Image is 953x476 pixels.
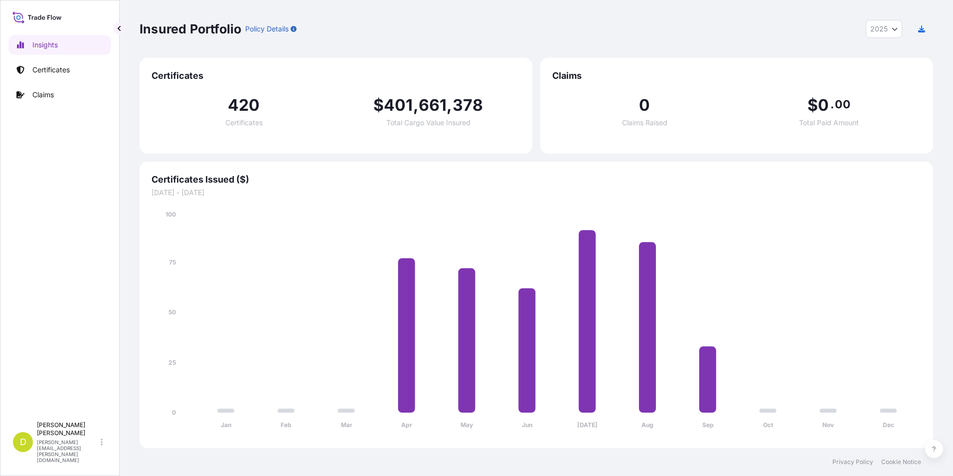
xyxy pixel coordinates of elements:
[386,119,471,126] span: Total Cargo Value Insured
[822,421,834,429] tspan: Nov
[169,258,176,266] tspan: 75
[702,421,714,429] tspan: Sep
[20,437,26,447] span: D
[413,97,419,113] span: ,
[140,21,241,37] p: Insured Portfolio
[341,421,352,429] tspan: Mar
[221,421,231,429] tspan: Jan
[168,359,176,366] tspan: 25
[830,100,834,108] span: .
[552,70,921,82] span: Claims
[168,308,176,316] tspan: 50
[622,119,667,126] span: Claims Raised
[522,421,532,429] tspan: Jun
[453,97,483,113] span: 378
[763,421,774,429] tspan: Oct
[225,119,263,126] span: Certificates
[866,20,902,38] button: Year Selector
[32,40,58,50] p: Insights
[32,90,54,100] p: Claims
[870,24,888,34] span: 2025
[165,211,176,218] tspan: 100
[152,174,921,186] span: Certificates Issued ($)
[881,458,921,466] a: Cookie Notice
[832,458,873,466] a: Privacy Policy
[883,421,894,429] tspan: Dec
[228,97,260,113] span: 420
[8,85,111,105] a: Claims
[419,97,447,113] span: 661
[8,35,111,55] a: Insights
[835,100,850,108] span: 00
[172,409,176,416] tspan: 0
[461,421,474,429] tspan: May
[37,421,99,437] p: [PERSON_NAME] [PERSON_NAME]
[639,97,650,113] span: 0
[373,97,384,113] span: $
[245,24,289,34] p: Policy Details
[447,97,452,113] span: ,
[577,421,598,429] tspan: [DATE]
[8,60,111,80] a: Certificates
[807,97,818,113] span: $
[818,97,829,113] span: 0
[152,188,921,198] span: [DATE] - [DATE]
[32,65,70,75] p: Certificates
[799,119,859,126] span: Total Paid Amount
[384,97,413,113] span: 401
[641,421,653,429] tspan: Aug
[401,421,412,429] tspan: Apr
[37,439,99,463] p: [PERSON_NAME][EMAIL_ADDRESS][PERSON_NAME][DOMAIN_NAME]
[281,421,292,429] tspan: Feb
[152,70,520,82] span: Certificates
